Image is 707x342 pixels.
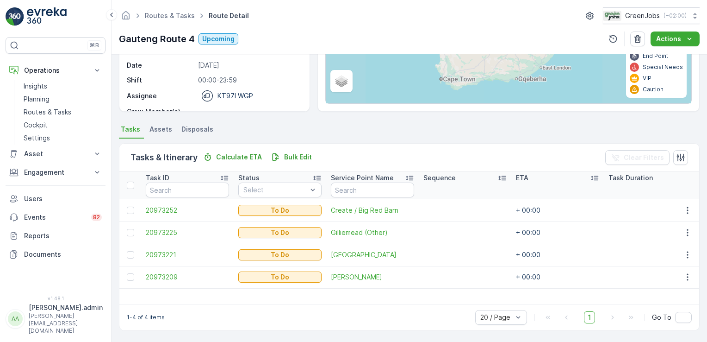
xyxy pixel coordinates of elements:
p: [DATE] [198,61,300,70]
p: 1-4 of 4 items [127,314,165,321]
p: [PERSON_NAME][EMAIL_ADDRESS][DOMAIN_NAME] [29,312,103,335]
span: Route Detail [207,11,251,20]
p: Engagement [24,168,87,177]
p: End Point [643,52,668,60]
p: Assignee [127,91,157,101]
p: Settings [24,133,50,143]
a: Layers [331,71,352,91]
p: Actions [656,34,681,44]
a: Glen Starling [331,272,414,282]
p: [PERSON_NAME].admin [29,303,103,312]
button: To Do [238,272,322,283]
button: Engagement [6,163,105,182]
p: To Do [271,250,289,260]
p: Sequence [423,173,456,183]
p: Service Point Name [331,173,394,183]
p: 82 [93,214,100,221]
p: Documents [24,250,102,259]
p: Status [238,173,260,183]
a: 20973252 [146,206,229,215]
p: Shift [127,76,194,85]
a: Routes & Tasks [20,106,105,119]
p: Users [24,194,102,203]
p: Crew Member(s) [127,107,194,116]
a: 20973225 [146,228,229,237]
a: Planning [20,93,105,106]
p: KT97LWGP [217,91,253,101]
p: To Do [271,206,289,215]
td: + 00:00 [511,266,604,288]
p: Task Duration [608,173,653,183]
button: Bulk Edit [267,152,316,163]
a: Cockpit [20,119,105,132]
p: Reports [24,231,102,241]
td: + 00:00 [511,222,604,244]
p: Routes & Tasks [24,108,71,117]
input: Search [331,183,414,197]
p: Gauteng Route 4 [119,32,195,46]
p: To Do [271,272,289,282]
div: Toggle Row Selected [127,229,134,236]
p: - [198,107,300,116]
p: Task ID [146,173,169,183]
a: SuperSport Park [331,250,414,260]
a: 20973209 [146,272,229,282]
button: Asset [6,145,105,163]
a: Create / Big Red Barn [331,206,414,215]
span: 1 [584,311,595,323]
span: Go To [652,313,671,322]
p: ETA [516,173,528,183]
p: Bulk Edit [284,152,312,162]
p: ⌘B [90,42,99,49]
div: Toggle Row Selected [127,273,134,281]
p: VIP [643,75,651,82]
td: + 00:00 [511,244,604,266]
a: Homepage [121,14,131,22]
td: + 00:00 [511,199,604,222]
span: Tasks [121,125,140,134]
p: Cockpit [24,120,48,130]
button: Actions [651,32,700,46]
p: GreenJobs [625,11,660,20]
p: Date [127,61,194,70]
span: Gilliemead (Other) [331,228,414,237]
button: Upcoming [198,33,238,44]
p: Operations [24,66,87,75]
span: v 1.48.1 [6,296,105,301]
p: Clear Filters [624,153,664,162]
span: Assets [149,125,172,134]
p: To Do [271,228,289,237]
button: Operations [6,61,105,80]
button: GreenJobs(+02:00) [603,7,700,24]
p: Insights [24,82,47,91]
p: 00:00-23:59 [198,76,300,85]
button: AA[PERSON_NAME].admin[PERSON_NAME][EMAIL_ADDRESS][DOMAIN_NAME] [6,303,105,335]
button: To Do [238,227,322,238]
p: Caution [643,86,664,93]
img: logo [6,7,24,26]
img: logo_light-DOdMpM7g.png [27,7,67,26]
p: Special Needs [643,63,683,71]
a: Events82 [6,208,105,227]
p: Tasks & Itinerary [130,151,198,164]
p: Select [243,185,307,195]
span: Disposals [181,125,213,134]
a: Insights [20,80,105,93]
span: [PERSON_NAME] [331,272,414,282]
button: Clear Filters [605,150,670,165]
p: ( +02:00 ) [664,12,687,19]
span: [GEOGRAPHIC_DATA] [331,250,414,260]
input: Search [146,183,229,197]
a: Routes & Tasks [145,12,195,19]
p: Events [24,213,86,222]
a: 20973221 [146,250,229,260]
button: To Do [238,205,322,216]
p: Asset [24,149,87,158]
a: Settings [20,132,105,145]
div: AA [8,311,23,326]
